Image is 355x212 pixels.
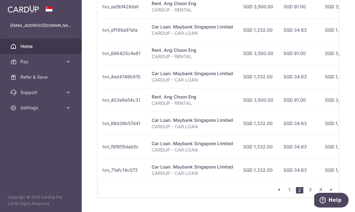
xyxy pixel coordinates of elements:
[278,135,320,158] td: SGD 34.63
[238,65,278,88] td: SGD 1,332.00
[20,74,63,80] span: Refer & Save
[152,147,233,153] p: CARDUP - CAR LOAN
[238,42,278,65] td: SGD 3,500.00
[97,112,147,135] td: txn_86d36b57d41
[152,70,233,77] div: Car Loan. Maybank Singapore Limited
[285,186,293,193] a: 1
[278,88,320,112] td: SGD 91.00
[152,24,233,30] div: Car Loan. Maybank Singapore Limited
[10,22,72,29] p: [EMAIL_ADDRESS][DOMAIN_NAME]
[278,65,320,88] td: SGD 34.63
[97,18,147,42] td: txn_df198a97a1a
[152,140,233,147] div: Car Loan. Maybank Singapore Limited
[296,187,304,193] li: 2
[152,94,233,100] div: Rent. Ang Choon Eng
[278,18,320,42] td: SGD 34.63
[152,53,233,60] p: CARDUP - RENTAL
[152,47,233,53] div: Rent. Ang Choon Eng
[152,164,233,170] div: Car Loan. Maybank Singapore Limited
[97,42,147,65] td: txn_886425c4e81
[152,0,233,7] div: Rent. Ang Choon Eng
[278,158,320,182] td: SGD 34.63
[20,89,63,96] span: Support
[97,88,147,112] td: txn_403e6e54c31
[20,59,63,65] span: Pay
[152,30,233,36] p: CARDUP - CAR LOAN
[152,123,233,130] p: CARDUP - CAR LOAN
[278,42,320,65] td: SGD 91.00
[152,100,233,106] p: CARDUP - RENTAL
[97,65,147,88] td: txn_4ed4748b910
[238,18,278,42] td: SGD 1,332.00
[238,158,278,182] td: SGD 1,332.00
[97,135,147,158] td: txn_f8f655dab5c
[238,88,278,112] td: SGD 3,500.00
[152,77,233,83] p: CARDUP - CAR LOAN
[306,186,314,193] a: 3
[20,105,63,111] span: Settings
[238,135,278,158] td: SGD 1,332.00
[152,7,233,13] p: CARDUP - RENTAL
[97,158,147,182] td: txn_71efc14c072
[20,43,63,50] span: Home
[278,112,320,135] td: SGD 34.63
[152,117,233,123] div: Car Loan. Maybank Singapore Limited
[314,193,349,209] iframe: Opens a widget where you can find more information
[317,186,324,193] a: 4
[275,182,339,197] nav: pager
[152,170,233,177] p: CARDUP - CAR LOAN
[238,112,278,135] td: SGD 1,332.00
[8,5,39,13] img: CardUp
